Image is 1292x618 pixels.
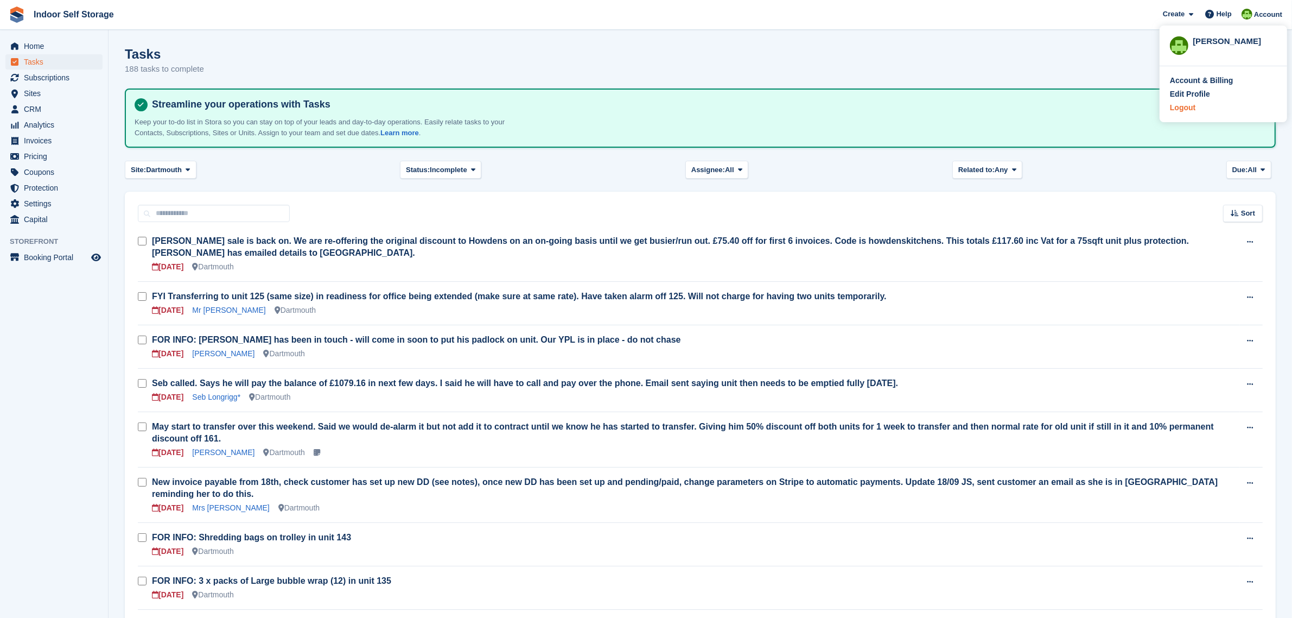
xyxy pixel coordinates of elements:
div: Dartmouth [249,392,290,403]
span: Sites [24,86,89,101]
a: May start to transfer over this weekend. Said we would de-alarm it but not add it to contract unt... [152,422,1214,443]
span: Tasks [24,54,89,70]
div: Dartmouth [192,261,233,273]
span: Analytics [24,117,89,133]
div: [DATE] [152,261,183,273]
a: menu [5,196,103,211]
span: Account [1254,9,1282,20]
div: Dartmouth [264,447,305,458]
span: Pricing [24,149,89,164]
span: Coupons [24,165,89,180]
span: Incomplete [430,165,467,175]
button: Related to: Any [952,161,1022,179]
a: menu [5,117,103,133]
div: Dartmouth [275,305,316,316]
a: [PERSON_NAME] sale is back on. We are re-offering the original discount to Howdens on an on-going... [152,236,1189,257]
div: [DATE] [152,305,183,316]
a: menu [5,70,103,85]
a: FOR INFO: Shredding bags on trolley in unit 143 [152,533,351,542]
p: Keep your to-do list in Stora so you can stay on top of your leads and day-to-day operations. Eas... [135,117,514,138]
a: menu [5,102,103,117]
button: Site: Dartmouth [125,161,196,179]
a: menu [5,133,103,148]
a: Indoor Self Storage [29,5,118,23]
a: Seb Longrigg* [192,393,240,401]
span: Dartmouth [146,165,182,175]
a: Logout [1170,102,1277,113]
span: Due: [1232,165,1248,175]
a: Mr [PERSON_NAME] [192,306,265,314]
a: menu [5,180,103,196]
span: Settings [24,196,89,211]
a: FYI Transferring to unit 125 (same size) in readiness for office being extended (make sure at sam... [152,292,887,301]
span: CRM [24,102,89,117]
div: [DATE] [152,546,183,557]
div: [DATE] [152,589,183,601]
span: Sort [1241,208,1255,219]
span: Storefront [10,236,108,247]
a: Seb called. Says he will pay the balance of £1079.16 in next few days. I said he will have to cal... [152,379,898,388]
div: [DATE] [152,392,183,403]
a: Learn more [380,129,419,137]
a: Preview store [90,251,103,264]
div: Dartmouth [192,589,233,601]
span: Protection [24,180,89,196]
div: Account & Billing [1170,75,1233,86]
div: [DATE] [152,348,183,360]
span: Related to: [958,165,995,175]
div: Dartmouth [278,502,320,514]
a: menu [5,54,103,70]
span: Any [995,165,1008,175]
a: Mrs [PERSON_NAME] [192,503,269,512]
span: Status: [406,165,430,175]
div: Logout [1170,102,1195,113]
button: Status: Incomplete [400,161,481,179]
span: Capital [24,212,89,227]
span: Booking Portal [24,250,89,265]
div: Dartmouth [192,546,233,557]
a: menu [5,86,103,101]
a: Account & Billing [1170,75,1277,86]
span: Assignee: [691,165,725,175]
span: Subscriptions [24,70,89,85]
img: Helen Wilson [1170,36,1188,55]
div: Dartmouth [264,348,305,360]
div: [DATE] [152,447,183,458]
h1: Tasks [125,47,204,61]
img: stora-icon-8386f47178a22dfd0bd8f6a31ec36ba5ce8667c1dd55bd0f319d3a0aa187defe.svg [9,7,25,23]
a: [PERSON_NAME] [192,448,254,457]
span: All [725,165,734,175]
span: Site: [131,165,146,175]
a: menu [5,149,103,164]
a: [PERSON_NAME] [192,349,254,358]
div: [PERSON_NAME] [1193,35,1277,45]
span: Invoices [24,133,89,148]
div: [DATE] [152,502,183,514]
a: FOR INFO: [PERSON_NAME] has been in touch - will come in soon to put his padlock on unit. Our YPL... [152,335,681,344]
div: Edit Profile [1170,89,1210,100]
img: Helen Wilson [1242,9,1252,20]
button: Due: All [1226,161,1271,179]
a: FOR INFO: 3 x packs of Large bubble wrap (12) in unit 135 [152,576,391,585]
p: 188 tasks to complete [125,63,204,75]
span: Home [24,39,89,54]
span: Help [1217,9,1232,20]
a: menu [5,165,103,180]
a: menu [5,39,103,54]
a: menu [5,212,103,227]
span: Create [1163,9,1185,20]
h4: Streamline your operations with Tasks [148,98,1266,111]
a: Edit Profile [1170,89,1277,100]
span: All [1248,165,1257,175]
a: menu [5,250,103,265]
button: Assignee: All [685,161,749,179]
a: New invoice payable from 18th, check customer has set up new DD (see notes), once new DD has been... [152,477,1218,499]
